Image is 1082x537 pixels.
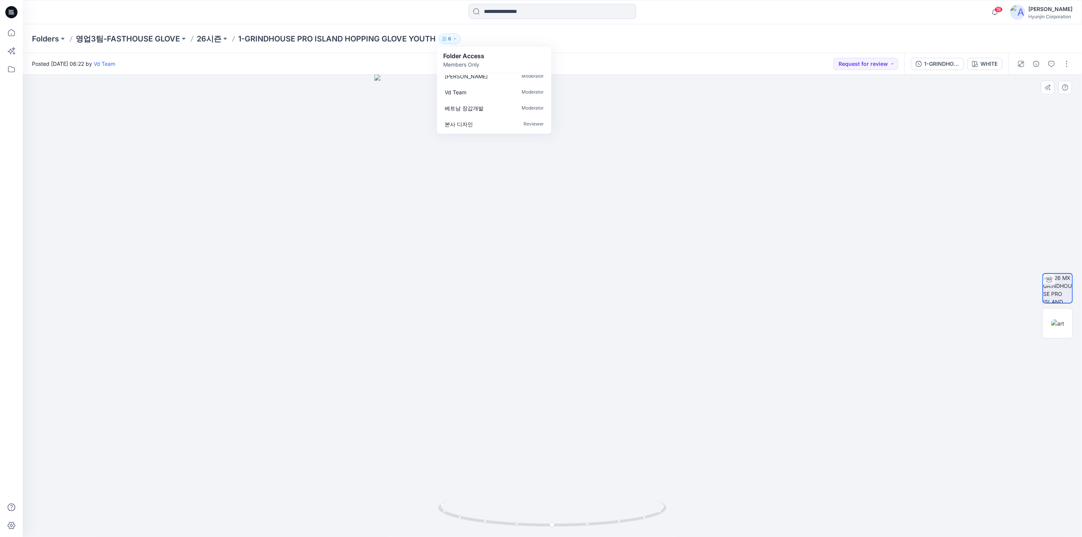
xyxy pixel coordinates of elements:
[443,60,484,68] p: Members Only
[522,72,544,80] p: Moderator
[522,88,544,96] p: Moderator
[1010,5,1025,20] img: avatar
[911,58,964,70] button: 1-GRINDHOUSE PRO ISLAND HOPPING GLOVE YOUTH
[967,58,1002,70] button: WHITE
[439,84,550,100] a: Vd TeamModerator
[439,116,550,132] a: 본사 디자인Reviewer
[1028,14,1072,19] div: Hyunjin Corporation
[445,72,488,80] p: Dajin Hwang
[76,33,180,44] a: 영업3팀-FASTHOUSE GLOVE
[994,6,1003,13] span: 18
[924,60,959,68] div: 1-GRINDHOUSE PRO ISLAND HOPPING GLOVE YOUTH
[1043,274,1072,303] img: 1-26 MX GRINDHOUSE PRO ISLAND HOPPING GLOVE YOUTH
[94,60,115,67] a: Vd Team
[439,33,461,44] button: 6
[32,33,59,44] a: Folders
[445,120,473,128] p: 본사 디자인
[439,68,550,84] a: [PERSON_NAME]Moderator
[1051,319,1064,327] img: art
[443,51,484,60] p: Folder Access
[238,33,436,44] p: 1-GRINDHOUSE PRO ISLAND HOPPING GLOVE YOUTH
[439,100,550,116] a: 베트남 장갑개발Moderator
[1030,58,1042,70] button: Details
[445,104,484,112] p: 베트남 장갑개발
[32,60,115,68] span: Posted [DATE] 06:22 by
[445,88,466,96] p: Vd Team
[522,104,544,112] p: Moderator
[448,35,451,43] p: 6
[197,33,221,44] a: 26시즌
[523,120,544,128] p: Reviewer
[980,60,998,68] div: WHITE
[1028,5,1072,14] div: [PERSON_NAME]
